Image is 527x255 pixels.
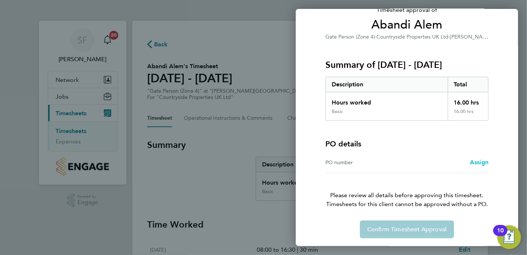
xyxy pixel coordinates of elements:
[325,77,488,121] div: Summary of 28 Jul - 03 Aug 2025
[325,158,407,167] div: PO number
[448,77,488,92] div: Total
[450,33,526,40] span: [PERSON_NAME] Road, Devizes
[325,139,361,149] h4: PO details
[325,6,488,14] span: Timesheet approval of
[497,225,521,249] button: Open Resource Center, 10 new notifications
[332,109,343,115] div: Basic
[470,159,488,166] span: Assign
[470,158,488,167] a: Assign
[326,92,448,109] div: Hours worked
[325,34,375,40] span: Gate Person (Zone 4)
[448,34,450,40] span: ·
[326,77,448,92] div: Description
[325,59,488,71] h3: Summary of [DATE] - [DATE]
[316,200,497,209] span: Timesheets for this client cannot be approved without a PO.
[377,34,448,40] span: Countryside Properties UK Ltd
[448,109,488,120] div: 16.00 hrs
[316,173,497,209] p: Please review all details before approving this timesheet.
[325,17,488,32] span: Abandi Alem
[497,231,504,240] div: 10
[448,92,488,109] div: 16.00 hrs
[375,34,377,40] span: ·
